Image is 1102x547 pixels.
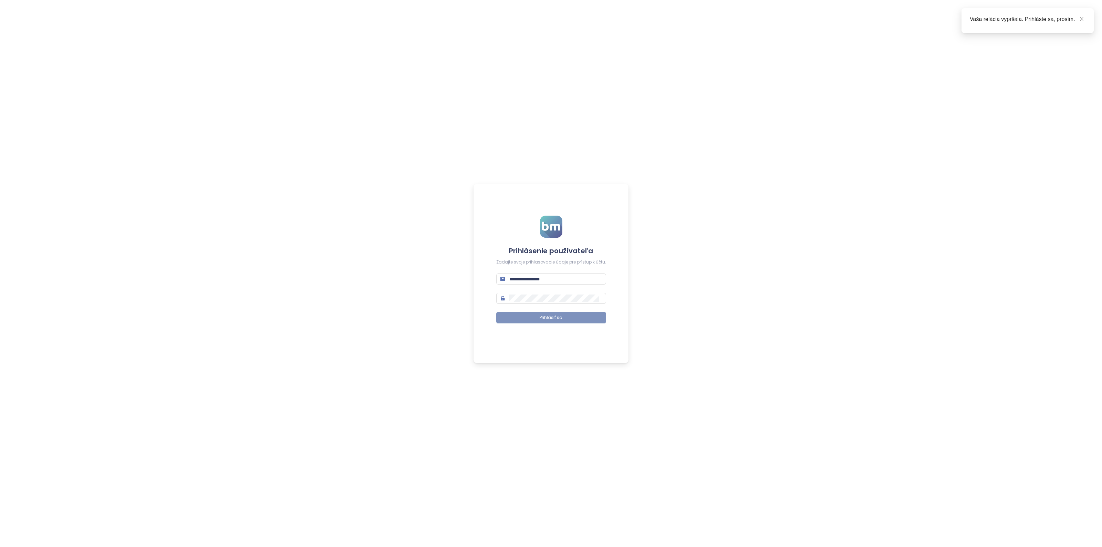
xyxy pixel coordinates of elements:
[540,314,562,321] span: Prihlásiť sa
[496,312,606,323] button: Prihlásiť sa
[496,259,606,266] div: Zadajte svoje prihlasovacie údaje pre prístup k účtu.
[1079,17,1084,21] span: close
[496,246,606,256] h4: Prihlásenie používateľa
[500,277,505,281] span: mail
[970,15,1085,23] div: Vaša relácia vypršala. Prihláste sa, prosím.
[540,216,562,238] img: logo
[500,296,505,301] span: lock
